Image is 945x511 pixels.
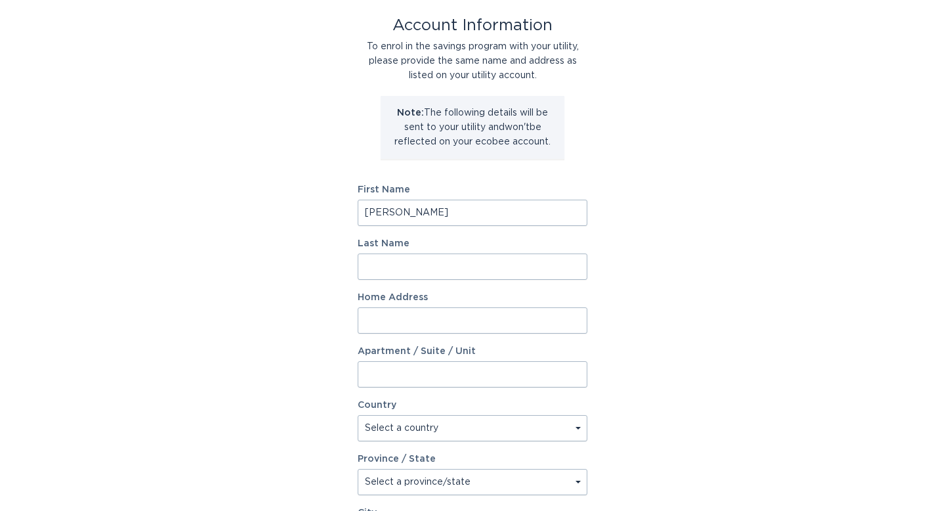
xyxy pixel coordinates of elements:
[397,108,424,118] strong: Note:
[358,18,587,33] div: Account Information
[358,293,587,302] label: Home Address
[358,347,587,356] label: Apartment / Suite / Unit
[358,185,587,194] label: First Name
[358,239,587,248] label: Last Name
[358,401,396,410] label: Country
[358,455,436,464] label: Province / State
[358,39,587,83] div: To enrol in the savings program with your utility, please provide the same name and address as li...
[390,106,555,149] p: The following details will be sent to your utility and won't be reflected on your ecobee account.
